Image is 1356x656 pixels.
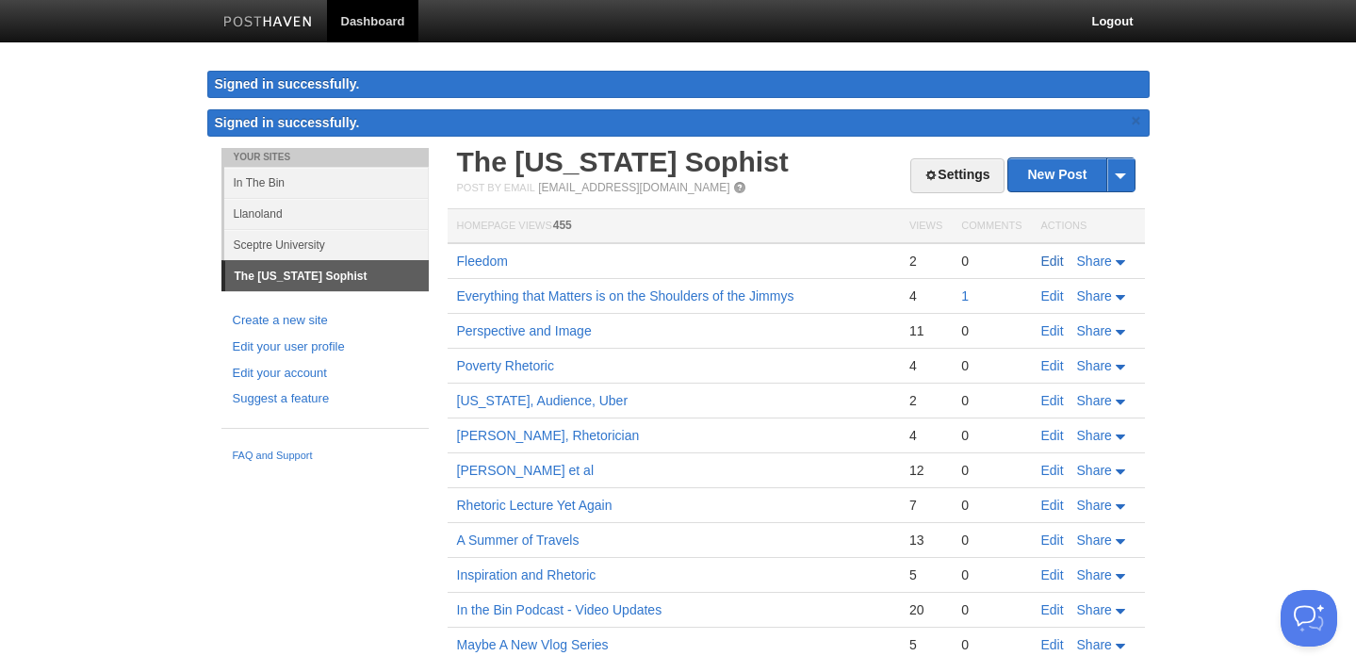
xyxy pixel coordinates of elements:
a: A Summer of Travels [457,533,580,548]
a: Edit [1041,637,1064,652]
span: Share [1077,323,1112,338]
a: Edit [1041,463,1064,478]
div: 0 [961,532,1021,549]
a: 1 [961,288,969,303]
a: The [US_STATE] Sophist [457,146,789,177]
div: 0 [961,322,1021,339]
a: × [1128,109,1145,133]
a: Edit [1041,254,1064,269]
th: Views [900,209,952,244]
a: [US_STATE], Audience, Uber [457,393,629,408]
div: 0 [961,253,1021,270]
a: Create a new site [233,311,417,331]
a: [EMAIL_ADDRESS][DOMAIN_NAME] [538,181,729,194]
a: Edit [1041,358,1064,373]
li: Your Sites [221,148,429,167]
div: 0 [961,357,1021,374]
div: 0 [961,427,1021,444]
span: Share [1077,637,1112,652]
a: In the Bin Podcast - Video Updates [457,602,662,617]
div: 5 [909,566,942,583]
span: Share [1077,498,1112,513]
div: 4 [909,287,942,304]
a: Perspective and Image [457,323,592,338]
span: Share [1077,533,1112,548]
span: Share [1077,567,1112,582]
a: Edit [1041,288,1064,303]
div: 0 [961,601,1021,618]
div: 20 [909,601,942,618]
iframe: Help Scout Beacon - Open [1281,590,1337,647]
th: Actions [1032,209,1145,244]
a: Edit [1041,393,1064,408]
a: Settings [910,158,1004,193]
th: Comments [952,209,1031,244]
span: Share [1077,288,1112,303]
a: Everything that Matters is on the Shoulders of the Jimmys [457,288,794,303]
a: Edit your user profile [233,337,417,357]
a: Edit your account [233,364,417,384]
a: Edit [1041,428,1064,443]
span: Share [1077,463,1112,478]
a: Llanoland [224,198,429,229]
div: 5 [909,636,942,653]
span: Post by Email [457,182,535,193]
div: 11 [909,322,942,339]
a: Poverty Rhetoric [457,358,554,373]
a: Edit [1041,533,1064,548]
span: Signed in successfully. [215,115,360,130]
a: Inspiration and Rhetoric [457,567,596,582]
a: Edit [1041,602,1064,617]
div: 4 [909,427,942,444]
span: Share [1077,254,1112,269]
a: [PERSON_NAME] et al [457,463,595,478]
a: Rhetoric Lecture Yet Again [457,498,613,513]
a: Edit [1041,498,1064,513]
div: Signed in successfully. [207,71,1150,98]
a: In The Bin [224,167,429,198]
div: 13 [909,532,942,549]
img: Posthaven-bar [223,16,313,30]
span: Share [1077,428,1112,443]
span: Share [1077,602,1112,617]
div: 0 [961,636,1021,653]
div: 0 [961,462,1021,479]
div: 7 [909,497,942,514]
a: Edit [1041,567,1064,582]
div: 2 [909,253,942,270]
div: 2 [909,392,942,409]
a: Edit [1041,323,1064,338]
a: Maybe A New Vlog Series [457,637,609,652]
a: Fleedom [457,254,508,269]
span: Share [1077,358,1112,373]
span: Share [1077,393,1112,408]
a: Suggest a feature [233,389,417,409]
div: 0 [961,497,1021,514]
a: [PERSON_NAME], Rhetorician [457,428,640,443]
div: 4 [909,357,942,374]
div: 0 [961,392,1021,409]
a: The [US_STATE] Sophist [225,261,429,291]
a: Sceptre University [224,229,429,260]
a: New Post [1008,158,1134,191]
div: 0 [961,566,1021,583]
a: FAQ and Support [233,448,417,465]
span: 455 [553,219,572,232]
th: Homepage Views [448,209,900,244]
div: 12 [909,462,942,479]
